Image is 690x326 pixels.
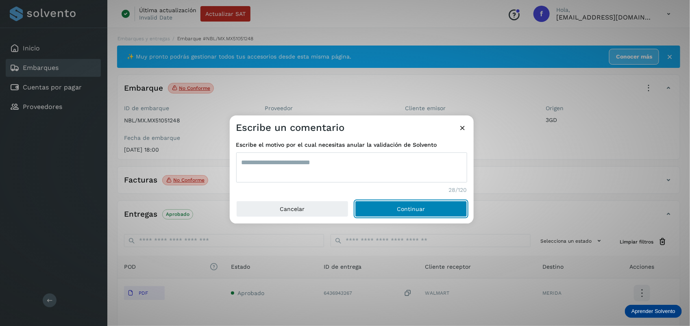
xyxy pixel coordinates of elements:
[236,201,348,217] button: Cancelar
[625,305,682,318] div: Aprender Solvento
[449,186,467,194] span: 28/120
[397,206,425,212] span: Continuar
[355,201,467,217] button: Continuar
[280,206,305,212] span: Cancelar
[631,308,675,315] p: Aprender Solvento
[236,122,345,134] h3: Escribe un comentario
[236,141,467,149] span: Escribe el motivo por el cual necesitas anular la validación de Solvento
